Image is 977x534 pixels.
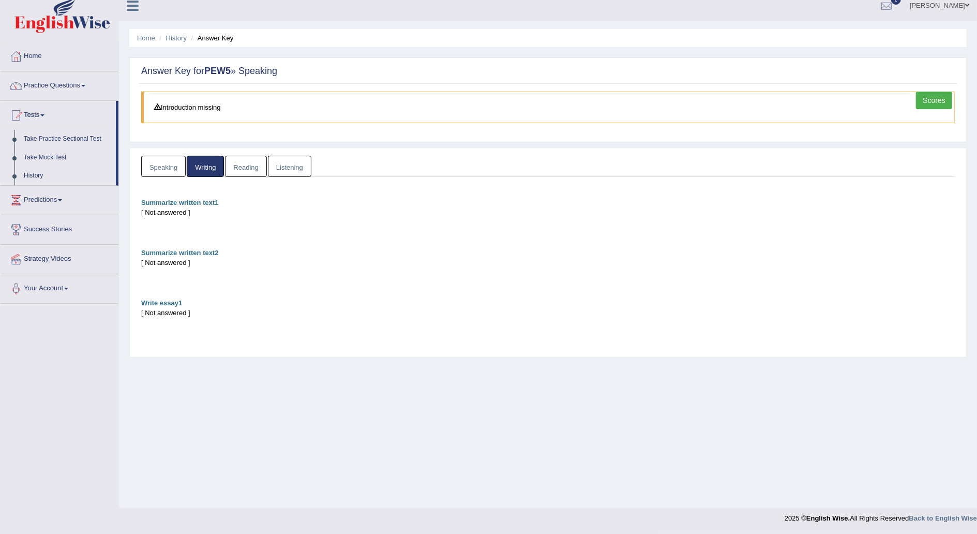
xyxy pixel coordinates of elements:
a: Strategy Videos [1,245,118,271]
b: Write essay1 [141,299,182,307]
a: Speaking [141,156,186,177]
div: [ Not answered ] [141,207,955,217]
div: 2025 © All Rights Reserved [785,508,977,523]
b: Summarize written text1 [141,199,219,206]
a: History [19,167,116,185]
a: Back to English Wise [909,514,977,522]
a: Your Account [1,274,118,300]
strong: English Wise. [806,514,850,522]
a: Take Practice Sectional Test [19,130,116,149]
h2: Answer Key for » Speaking [141,66,955,77]
a: History [166,34,187,42]
b: Summarize written text2 [141,249,219,257]
blockquote: Introduction missing [141,92,955,123]
div: [ Not answered ] [141,308,955,318]
a: Success Stories [1,215,118,241]
a: Writing [187,156,224,177]
a: Listening [268,156,311,177]
a: Home [137,34,155,42]
li: Answer Key [189,33,234,43]
a: Predictions [1,186,118,212]
a: Home [1,42,118,68]
div: [ Not answered ] [141,258,955,268]
a: Tests [1,101,116,127]
a: Take Mock Test [19,149,116,167]
a: Reading [225,156,266,177]
strong: PEW5 [204,66,231,76]
a: Practice Questions [1,71,118,97]
a: Scores [916,92,952,109]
